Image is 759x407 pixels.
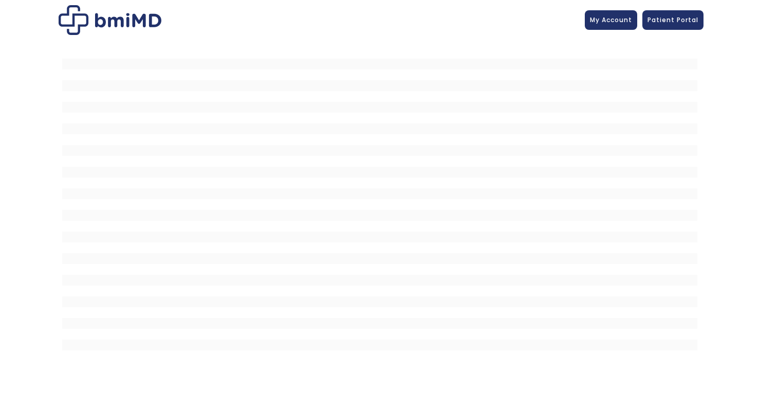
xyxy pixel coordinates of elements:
iframe: MDI Patient Messaging Portal [62,48,697,357]
span: Patient Portal [647,15,698,24]
a: Patient Portal [642,10,704,30]
span: My Account [590,15,632,24]
img: Patient Messaging Portal [59,5,161,35]
a: My Account [585,10,637,30]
